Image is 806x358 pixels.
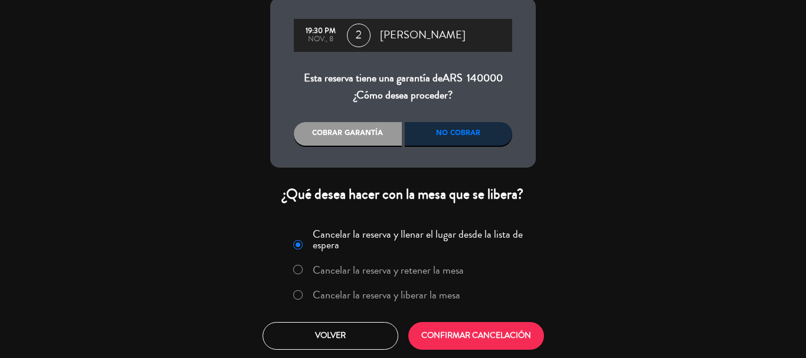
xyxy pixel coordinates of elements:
[347,24,371,47] span: 2
[380,27,466,44] span: [PERSON_NAME]
[270,185,536,203] div: ¿Qué desea hacer con la mesa que se libera?
[467,70,503,86] span: 140000
[408,322,544,350] button: CONFIRMAR CANCELACIÓN
[300,35,341,44] div: nov., 8
[294,70,512,104] div: Esta reserva tiene una garantía de ¿Cómo desea proceder?
[443,70,463,86] span: ARS
[313,265,464,275] label: Cancelar la reserva y retener la mesa
[294,122,402,146] div: Cobrar garantía
[300,27,341,35] div: 19:30 PM
[313,229,529,250] label: Cancelar la reserva y llenar el lugar desde la lista de espera
[313,290,460,300] label: Cancelar la reserva y liberar la mesa
[405,122,513,146] div: No cobrar
[263,322,398,350] button: Volver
